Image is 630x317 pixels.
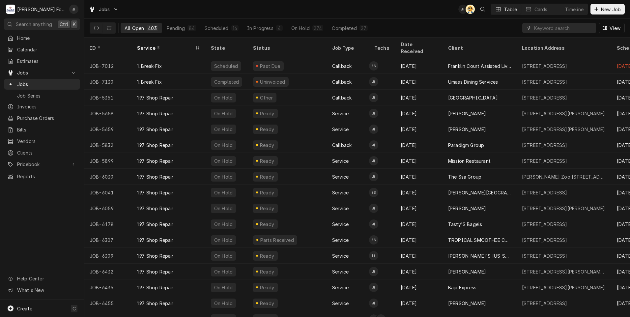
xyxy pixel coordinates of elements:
[395,216,443,232] div: [DATE]
[4,159,80,170] a: Go to Pricebook
[458,5,468,14] div: J(
[84,153,132,169] div: JOB-5899
[369,156,378,165] div: Jose DeMelo (37)'s Avatar
[401,41,436,55] div: Date Received
[332,78,352,85] div: Callback
[4,113,80,124] a: Purchase Orders
[369,172,378,181] div: Jose DeMelo (37)'s Avatar
[534,23,593,33] input: Keyword search
[466,5,475,14] div: Adam Testa's Avatar
[522,44,605,51] div: Location Address
[17,58,77,65] span: Estimates
[395,105,443,121] div: [DATE]
[522,110,605,117] div: [STREET_ADDRESS][PERSON_NAME]
[4,18,80,30] button: Search anythingCtrlK
[84,137,132,153] div: JOB-5832
[608,25,622,32] span: View
[395,264,443,279] div: [DATE]
[17,306,32,311] span: Create
[4,285,80,296] a: Go to What's New
[332,126,349,133] div: Service
[259,237,295,244] div: Parts Received
[84,279,132,295] div: JOB-6435
[369,140,378,150] div: Jose DeMelo (37)'s Avatar
[369,140,378,150] div: J(
[448,252,511,259] div: [PERSON_NAME]'S [US_STATE] System
[522,237,567,244] div: [STREET_ADDRESS]
[448,300,486,307] div: [PERSON_NAME]
[17,103,77,110] span: Invoices
[259,78,286,85] div: Uninvoiced
[72,305,76,312] span: C
[214,63,239,70] div: Scheduled
[84,105,132,121] div: JOB-5658
[86,4,121,15] a: Go to Jobs
[369,267,378,276] div: Jose DeMelo (37)'s Avatar
[522,252,567,259] div: [STREET_ADDRESS]
[17,115,77,122] span: Purchase Orders
[369,109,378,118] div: Jose DeMelo (37)'s Avatar
[99,6,110,13] span: Jobs
[332,205,349,212] div: Service
[332,25,357,32] div: Completed
[247,25,273,32] div: In Progress
[189,25,195,32] div: 84
[259,300,275,307] div: Ready
[448,205,486,212] div: [PERSON_NAME]
[167,25,185,32] div: Pending
[522,268,606,275] div: [STREET_ADDRESS][PERSON_NAME][PERSON_NAME]
[466,5,475,14] div: AT
[361,25,366,32] div: 27
[395,74,443,90] div: [DATE]
[259,189,275,196] div: Ready
[17,69,67,76] span: Jobs
[332,158,349,164] div: Service
[4,67,80,78] a: Go to Jobs
[214,189,233,196] div: On Hold
[522,94,567,101] div: [STREET_ADDRESS]
[148,25,157,32] div: 403
[84,295,132,311] div: JOB-6455
[332,284,349,291] div: Service
[137,205,174,212] div: 1.97 Shop Repair
[137,284,174,291] div: 1.97 Shop Repair
[214,126,233,133] div: On Hold
[522,300,567,307] div: [STREET_ADDRESS]
[69,5,78,14] div: J(
[84,264,132,279] div: JOB-6432
[137,142,174,149] div: 1.97 Shop Repair
[332,94,352,101] div: Callback
[458,5,468,14] div: Jeff Debigare (109)'s Avatar
[137,110,174,117] div: 1.97 Shop Repair
[17,46,77,53] span: Calendar
[4,44,80,55] a: Calendar
[259,126,275,133] div: Ready
[214,78,240,85] div: Completed
[369,251,378,260] div: Luis (54)'s Avatar
[369,109,378,118] div: J(
[522,173,606,180] div: [PERSON_NAME] Zoo [STREET_ADDRESS]
[522,221,567,228] div: [STREET_ADDRESS]
[448,126,486,133] div: [PERSON_NAME]
[205,25,228,32] div: Scheduled
[214,252,233,259] div: On Hold
[332,252,349,259] div: Service
[590,4,625,14] button: New Job
[522,63,567,70] div: [STREET_ADDRESS]
[17,6,66,13] div: [PERSON_NAME] Food Equipment Service
[17,35,77,42] span: Home
[259,110,275,117] div: Ready
[4,171,80,182] a: Reports
[448,284,476,291] div: Baja Express
[395,58,443,74] div: [DATE]
[214,221,233,228] div: On Hold
[448,158,491,164] div: Mission Restaurant
[369,172,378,181] div: J(
[277,25,281,32] div: 4
[137,94,174,101] div: 1.97 Shop Repair
[369,61,378,71] div: ZS
[259,252,275,259] div: Ready
[395,137,443,153] div: [DATE]
[369,219,378,229] div: Jose DeMelo (37)'s Avatar
[395,169,443,185] div: [DATE]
